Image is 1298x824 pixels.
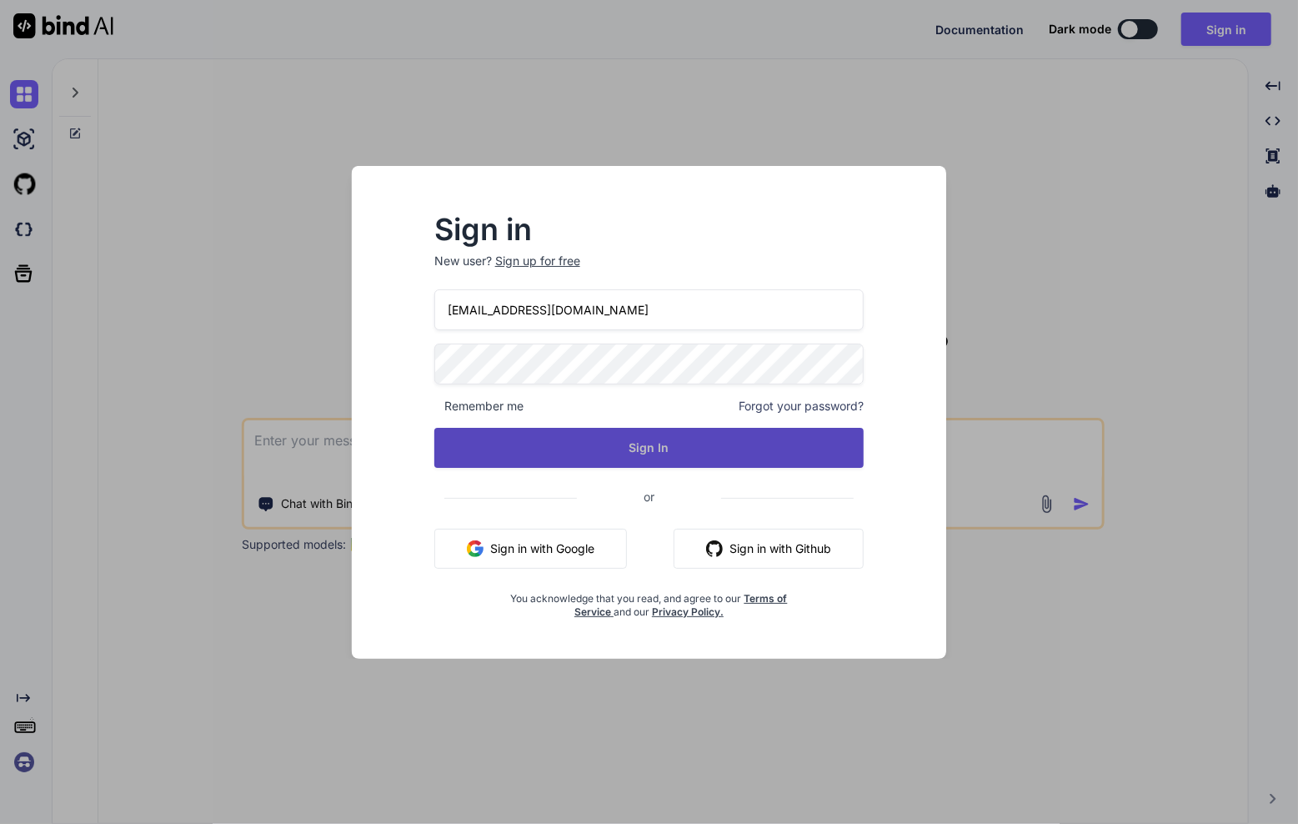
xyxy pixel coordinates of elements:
[434,289,864,330] input: Login or Email
[434,428,864,468] button: Sign In
[434,216,864,243] h2: Sign in
[574,592,788,618] a: Terms of Service
[577,476,721,517] span: or
[506,582,793,619] div: You acknowledge that you read, and agree to our and our
[434,529,627,569] button: Sign in with Google
[467,540,484,557] img: google
[674,529,864,569] button: Sign in with Github
[495,253,580,269] div: Sign up for free
[652,605,724,618] a: Privacy Policy.
[434,253,864,289] p: New user?
[739,398,864,415] span: Forgot your password?
[434,398,524,415] span: Remember me
[706,540,723,557] img: github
